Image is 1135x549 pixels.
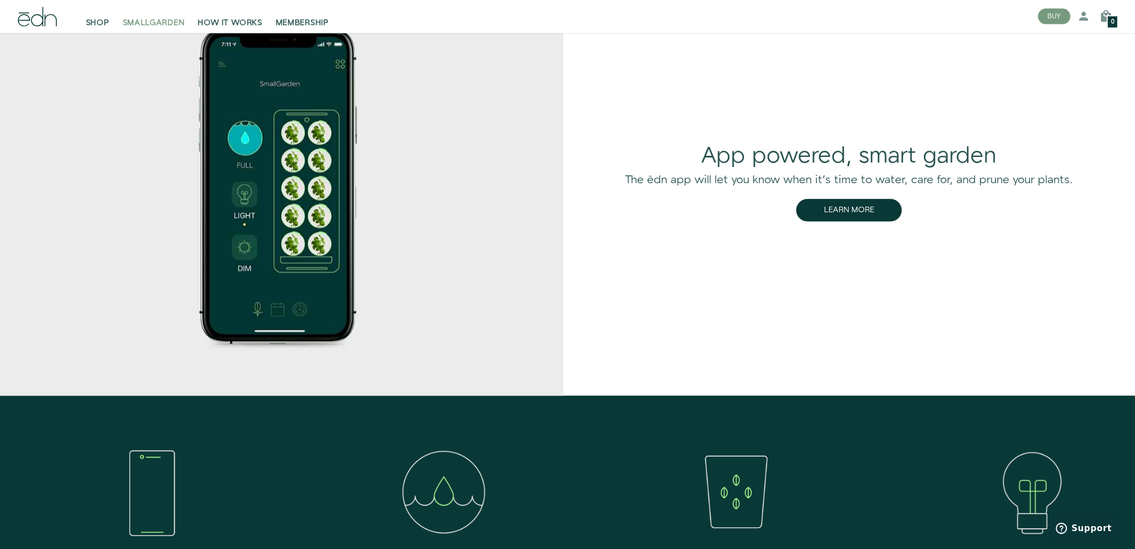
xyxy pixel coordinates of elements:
[796,199,902,221] button: Learn More
[269,4,336,29] a: MEMBERSHIP
[123,18,185,29] span: SMALLGARDEN
[191,4,269,29] a: HOW IT WORKS
[1038,9,1070,25] button: BUY
[586,172,1113,188] div: The ēdn app will let you know when it's time to water, care for, and prune your plants.
[276,18,329,29] span: MEMBERSHIP
[586,140,1113,172] div: App powered, smart garden
[198,18,262,29] span: HOW IT WORKS
[79,4,116,29] a: SHOP
[1049,515,1124,543] iframe: Opens a widget where you can find more information
[86,18,109,29] span: SHOP
[1111,20,1114,26] span: 0
[116,4,191,29] a: SMALLGARDEN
